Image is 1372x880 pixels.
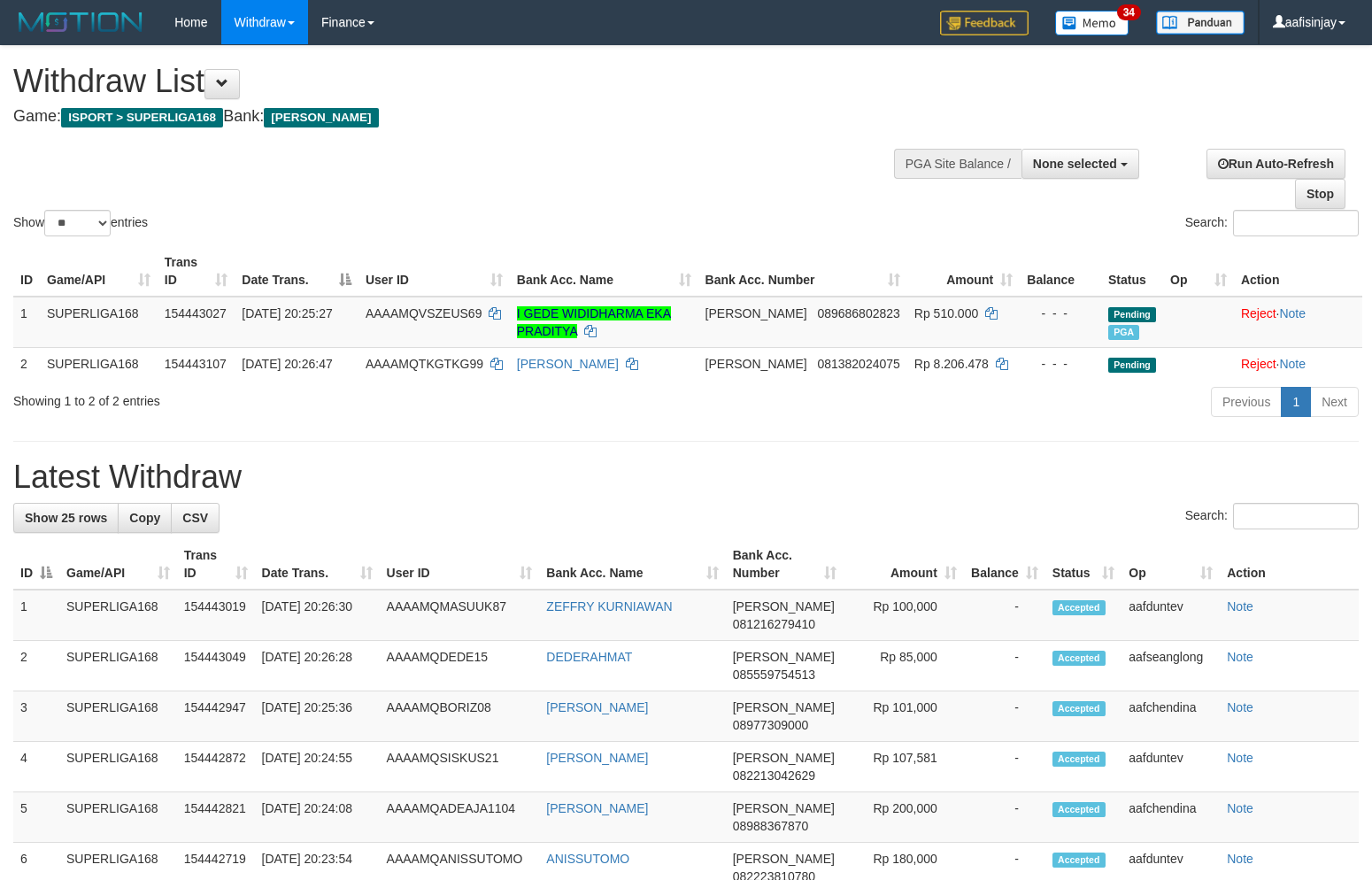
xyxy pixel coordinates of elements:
[914,306,978,320] span: Rp 510.000
[1227,700,1253,714] a: Note
[366,357,483,371] span: AAAAMQTKGTKG99
[1027,305,1094,322] div: - - -
[264,108,378,127] span: [PERSON_NAME]
[13,539,59,590] th: ID: activate to sort column descending
[1185,503,1359,529] label: Search:
[940,11,1029,35] img: Feedback.jpg
[964,539,1045,590] th: Balance: activate to sort column ascending
[358,246,510,297] th: User ID: activate to sort column ascending
[1233,210,1359,236] input: Search:
[844,792,963,843] td: Rp 200,000
[25,511,107,525] span: Show 25 rows
[255,691,380,742] td: [DATE] 20:25:36
[1233,503,1359,529] input: Search:
[1241,306,1276,320] a: Reject
[13,691,59,742] td: 3
[1279,306,1306,320] a: Note
[59,539,177,590] th: Game/API: activate to sort column ascending
[1033,157,1117,171] span: None selected
[1121,590,1220,641] td: aafduntev
[1163,246,1234,297] th: Op: activate to sort column ascending
[59,641,177,691] td: SUPERLIGA168
[817,306,899,320] span: Copy 089686802823 to clipboard
[13,297,40,348] td: 1
[1234,347,1362,380] td: ·
[894,149,1021,179] div: PGA Site Balance /
[546,751,648,765] a: [PERSON_NAME]
[380,691,540,742] td: AAAAMQBORIZ08
[1108,358,1156,373] span: Pending
[118,503,172,533] a: Copy
[1211,387,1282,417] a: Previous
[177,792,255,843] td: 154442821
[1156,11,1245,35] img: panduan.png
[182,511,208,525] span: CSV
[177,691,255,742] td: 154442947
[844,590,963,641] td: Rp 100,000
[1121,792,1220,843] td: aafchendina
[59,792,177,843] td: SUPERLIGA168
[171,503,220,533] a: CSV
[13,385,559,410] div: Showing 1 to 2 of 2 entries
[255,590,380,641] td: [DATE] 20:26:30
[61,108,223,127] span: ISPORT > SUPERLIGA168
[13,503,119,533] a: Show 25 rows
[1052,802,1106,817] span: Accepted
[1121,641,1220,691] td: aafseanglong
[733,650,835,664] span: [PERSON_NAME]
[1101,246,1163,297] th: Status
[40,347,158,380] td: SUPERLIGA168
[733,801,835,815] span: [PERSON_NAME]
[1234,297,1362,348] td: ·
[517,357,619,371] a: [PERSON_NAME]
[255,742,380,792] td: [DATE] 20:24:55
[366,306,482,320] span: AAAAMQVSZEUS69
[255,641,380,691] td: [DATE] 20:26:28
[1121,539,1220,590] th: Op: activate to sort column ascending
[13,459,1359,495] h1: Latest Withdraw
[13,590,59,641] td: 1
[546,650,632,664] a: DEDERAHMAT
[177,539,255,590] th: Trans ID: activate to sort column ascending
[59,691,177,742] td: SUPERLIGA168
[1027,355,1094,373] div: - - -
[539,539,725,590] th: Bank Acc. Name: activate to sort column ascending
[13,347,40,380] td: 2
[1279,357,1306,371] a: Note
[380,641,540,691] td: AAAAMQDEDE15
[964,590,1045,641] td: -
[1281,387,1311,417] a: 1
[733,768,815,783] span: Copy 082213042629 to clipboard
[1052,701,1106,716] span: Accepted
[177,641,255,691] td: 154443049
[1121,742,1220,792] td: aafduntev
[13,742,59,792] td: 4
[1052,752,1106,767] span: Accepted
[1227,599,1253,614] a: Note
[59,742,177,792] td: SUPERLIGA168
[380,742,540,792] td: AAAAMQSISKUS21
[13,246,40,297] th: ID
[733,718,809,732] span: Copy 08977309000 to clipboard
[1020,246,1101,297] th: Balance
[705,357,807,371] span: [PERSON_NAME]
[380,539,540,590] th: User ID: activate to sort column ascending
[546,852,629,866] a: ANISSUTOMO
[1234,246,1362,297] th: Action
[59,590,177,641] td: SUPERLIGA168
[698,246,907,297] th: Bank Acc. Number: activate to sort column ascending
[1310,387,1359,417] a: Next
[844,641,963,691] td: Rp 85,000
[1227,650,1253,664] a: Note
[733,852,835,866] span: [PERSON_NAME]
[1052,600,1106,615] span: Accepted
[255,539,380,590] th: Date Trans.: activate to sort column ascending
[964,691,1045,742] td: -
[165,357,227,371] span: 154443107
[705,306,807,320] span: [PERSON_NAME]
[1021,149,1139,179] button: None selected
[380,590,540,641] td: AAAAMQMASUUK87
[242,306,332,320] span: [DATE] 20:25:27
[13,9,148,35] img: MOTION_logo.png
[1227,801,1253,815] a: Note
